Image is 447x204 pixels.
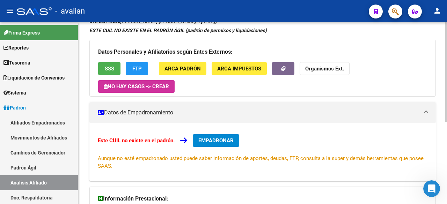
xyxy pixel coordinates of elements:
iframe: Intercom live chat [423,180,440,197]
span: Tesorería [3,59,30,67]
button: ARCA Impuestos [212,62,267,75]
span: Padrón [3,104,26,112]
span: Liquidación de Convenios [3,74,65,82]
button: No hay casos -> Crear [98,80,175,93]
span: SSS [105,66,114,72]
mat-icon: menu [6,7,14,15]
h3: Información Prestacional: [98,194,427,204]
span: Sistema [3,89,26,97]
button: EMPADRONAR [193,134,239,147]
span: ARCA Impuestos [217,66,261,72]
span: FTP [132,66,142,72]
span: Aunque no esté empadronado usted puede saber información de aportes, deudas, FTP, consulta a la s... [98,155,424,169]
button: FTP [126,62,148,75]
mat-expansion-panel-header: Datos de Empadronamiento [89,102,436,123]
mat-icon: person [433,7,441,15]
span: ARCA Padrón [164,66,201,72]
button: ARCA Padrón [159,62,206,75]
span: - avalian [55,3,85,19]
strong: ESTE CUIL NO EXISTE EN EL PADRÓN ÁGIL (padrón de permisos y liquidaciones) [89,28,267,33]
span: No hay casos -> Crear [104,83,169,90]
span: Firma Express [3,29,40,37]
button: SSS [98,62,120,75]
mat-panel-title: Datos de Empadronamiento [98,109,419,116]
span: EMPADRONAR [198,137,234,144]
strong: Este CUIL no existe en el padrón. [98,137,175,144]
button: Organismos Ext. [300,62,350,75]
div: Datos de Empadronamiento [89,123,436,181]
span: Reportes [3,44,29,52]
strong: Organismos Ext. [305,66,344,72]
h3: Datos Personales y Afiliatorios según Entes Externos: [98,47,427,57]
